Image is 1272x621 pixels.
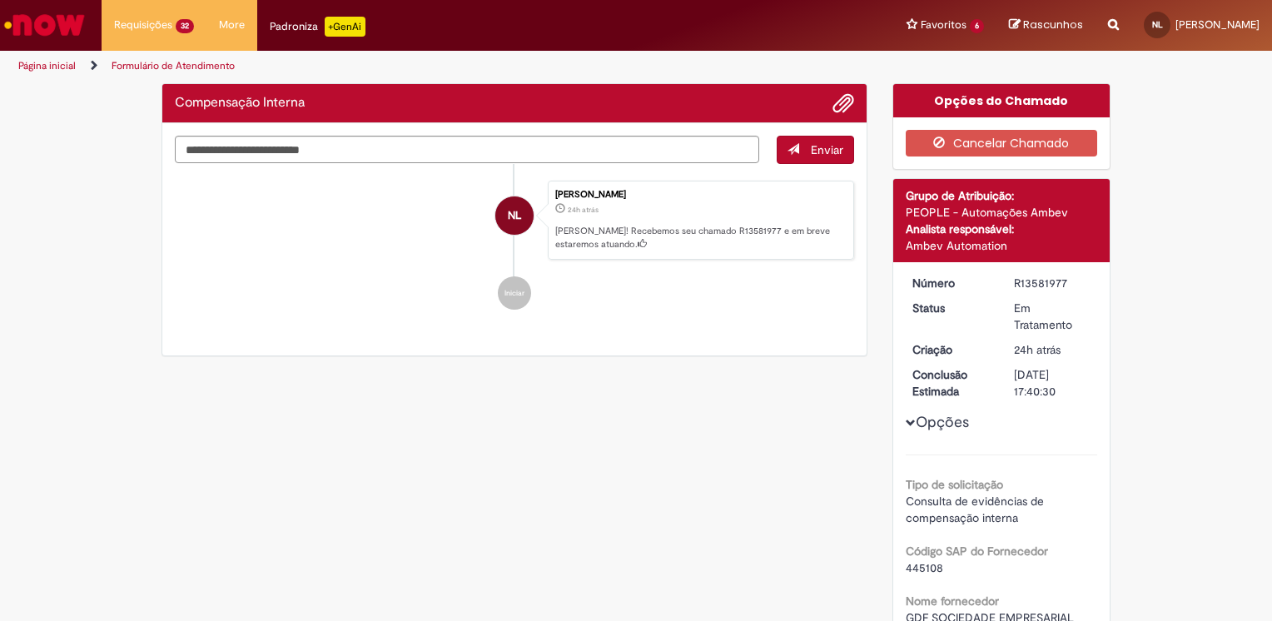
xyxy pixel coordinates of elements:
dt: Conclusão Estimada [900,366,1002,400]
div: [DATE] 17:40:30 [1014,366,1091,400]
a: Página inicial [18,59,76,72]
div: NIVALDO LELIS [495,196,534,235]
p: +GenAi [325,17,365,37]
p: [PERSON_NAME]! Recebemos seu chamado R13581977 e em breve estaremos atuando. [555,225,845,251]
div: R13581977 [1014,275,1091,291]
span: 24h atrás [568,205,599,215]
dt: Número [900,275,1002,291]
span: NL [1152,19,1163,30]
span: Consulta de evidências de compensação interna [906,494,1047,525]
dt: Criação [900,341,1002,358]
div: Opções do Chamado [893,84,1111,117]
span: Rascunhos [1023,17,1083,32]
span: Favoritos [921,17,966,33]
span: 24h atrás [1014,342,1061,357]
span: 445108 [906,560,943,575]
span: 32 [176,19,194,33]
time: 30/09/2025 14:40:20 [568,205,599,215]
ul: Histórico de tíquete [175,164,854,327]
div: Padroniza [270,17,365,37]
b: Tipo de solicitação [906,477,1003,492]
span: [PERSON_NAME] [1175,17,1260,32]
div: Analista responsável: [906,221,1098,237]
div: PEOPLE - Automações Ambev [906,204,1098,221]
span: NL [508,196,521,236]
span: 6 [970,19,984,33]
button: Enviar [777,136,854,164]
div: 30/09/2025 14:40:20 [1014,341,1091,358]
b: Nome fornecedor [906,594,999,609]
span: Enviar [811,142,843,157]
button: Adicionar anexos [832,92,854,114]
time: 30/09/2025 14:40:20 [1014,342,1061,357]
h2: Compensação Interna Histórico de tíquete [175,96,305,111]
li: NIVALDO LELIS [175,181,854,261]
button: Cancelar Chamado [906,130,1098,156]
a: Rascunhos [1009,17,1083,33]
textarea: Digite sua mensagem aqui... [175,136,759,164]
img: ServiceNow [2,8,87,42]
div: [PERSON_NAME] [555,190,845,200]
dt: Status [900,300,1002,316]
ul: Trilhas de página [12,51,836,82]
div: Grupo de Atribuição: [906,187,1098,204]
b: Código SAP do Fornecedor [906,544,1048,559]
span: Requisições [114,17,172,33]
a: Formulário de Atendimento [112,59,235,72]
div: Em Tratamento [1014,300,1091,333]
span: More [219,17,245,33]
div: Ambev Automation [906,237,1098,254]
